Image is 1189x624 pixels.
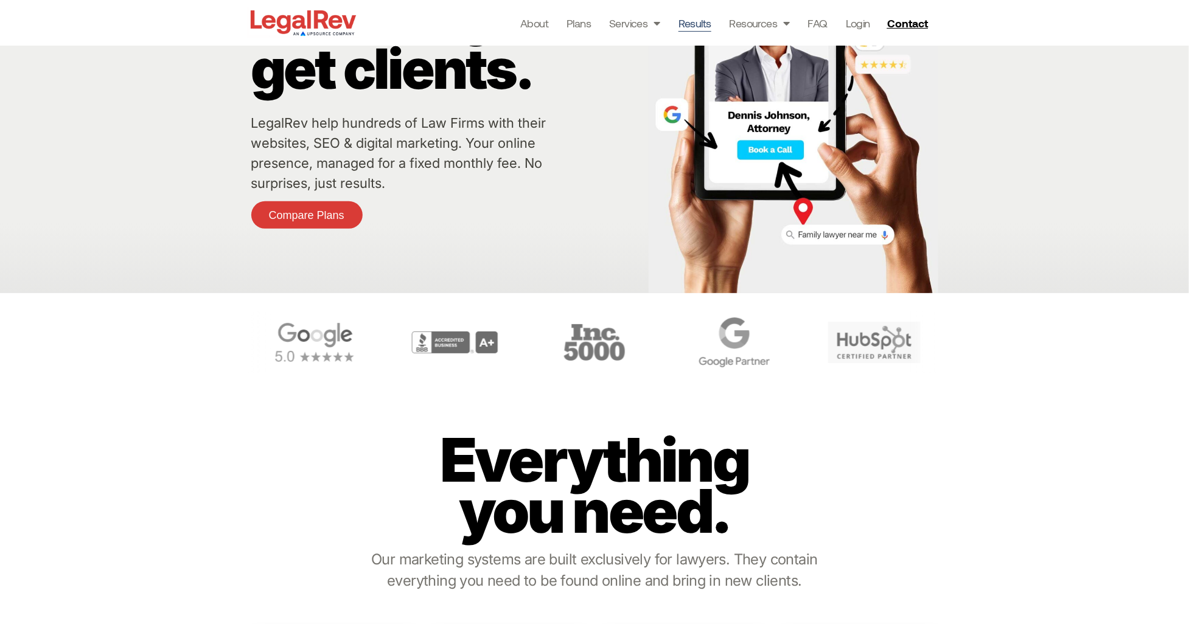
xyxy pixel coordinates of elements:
p: Our marketing systems are built exclusively for lawyers. They contain everything you need to be f... [365,549,825,591]
a: FAQ [808,15,828,32]
div: 1 / 6 [248,311,382,373]
a: Login [846,15,870,32]
span: Compare Plans [269,210,344,221]
a: Services [609,15,660,32]
a: Plans [567,15,591,32]
div: Carousel [248,311,941,373]
nav: Menu [520,15,870,32]
div: 4 / 6 [668,311,801,373]
a: Resources [730,15,790,32]
div: 3 / 6 [528,311,661,373]
span: Contact [887,18,928,29]
div: 5 / 6 [807,311,941,373]
a: About [520,15,548,32]
a: Compare Plans [251,201,363,229]
a: LegalRev help hundreds of Law Firms with their websites, SEO & digital marketing. Your online pre... [251,115,546,191]
p: Everything you need. [417,434,772,536]
a: Contact [882,13,936,33]
a: Results [678,15,711,32]
div: 2 / 6 [388,311,521,373]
